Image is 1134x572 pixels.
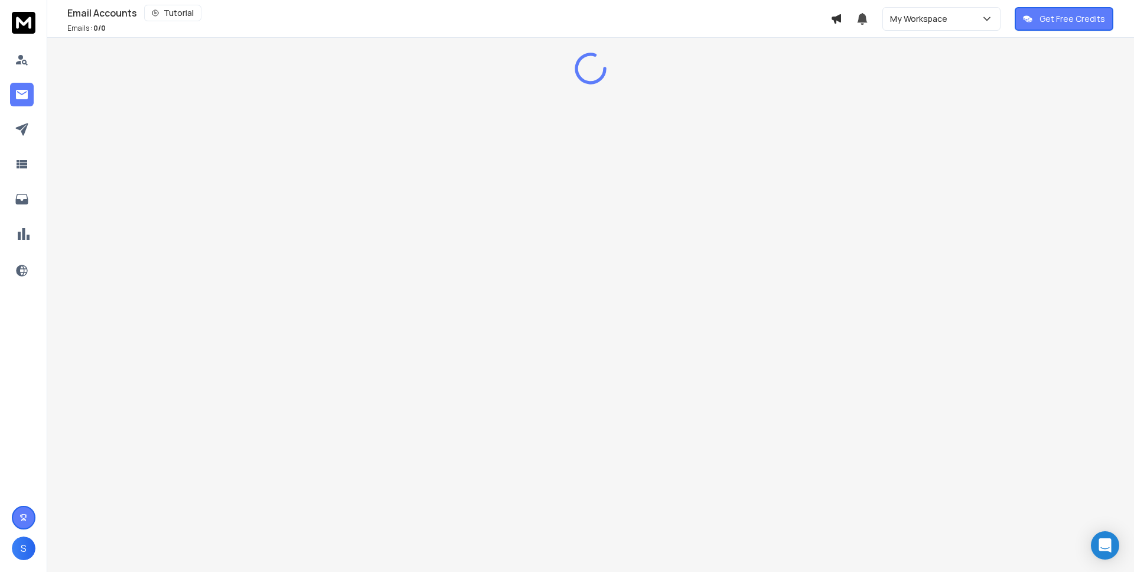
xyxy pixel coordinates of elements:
[93,23,106,33] span: 0 / 0
[1015,7,1113,31] button: Get Free Credits
[12,537,35,560] button: S
[67,24,106,33] p: Emails :
[1091,531,1119,560] div: Open Intercom Messenger
[144,5,201,21] button: Tutorial
[890,13,952,25] p: My Workspace
[67,5,830,21] div: Email Accounts
[1039,13,1105,25] p: Get Free Credits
